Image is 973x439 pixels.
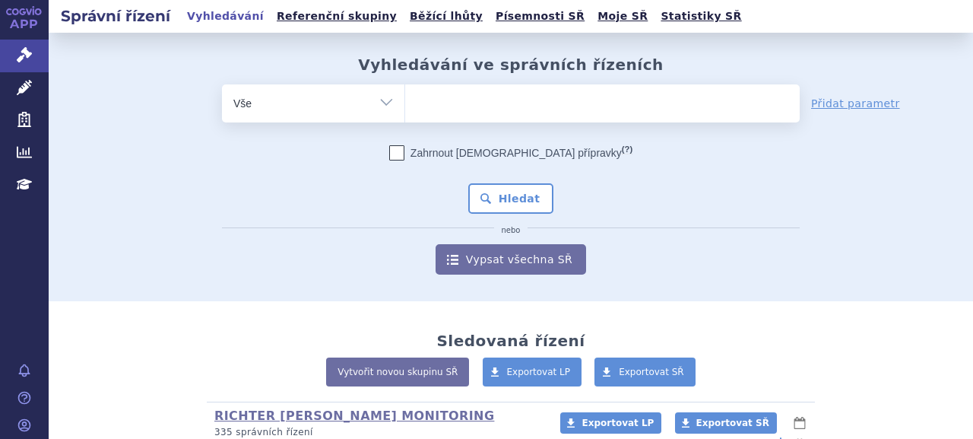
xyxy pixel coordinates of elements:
[49,5,182,27] h2: Správní řízení
[593,6,652,27] a: Moje SŘ
[358,56,664,74] h2: Vyhledávání ve správních řízeních
[389,145,632,161] label: Zahrnout [DEMOGRAPHIC_DATA] přípravky
[507,367,571,377] span: Exportovat LP
[811,96,900,111] a: Přidat parametr
[675,412,777,434] a: Exportovat SŘ
[560,412,661,434] a: Exportovat LP
[582,418,654,428] span: Exportovat LP
[326,358,469,387] a: Vytvořit novou skupinu SŘ
[182,6,268,27] a: Vyhledávání
[491,6,589,27] a: Písemnosti SŘ
[468,183,554,214] button: Hledat
[792,414,807,432] button: lhůty
[594,358,696,387] a: Exportovat SŘ
[696,418,769,428] span: Exportovat SŘ
[214,409,494,423] a: RICHTER [PERSON_NAME] MONITORING
[214,426,540,439] p: 335 správních řízení
[436,244,586,275] a: Vypsat všechna SŘ
[483,358,582,387] a: Exportovat LP
[622,145,632,154] abbr: (?)
[405,6,487,27] a: Běžící lhůty
[656,6,746,27] a: Statistiky SŘ
[436,332,585,350] h2: Sledovaná řízení
[494,226,528,235] i: nebo
[619,367,684,377] span: Exportovat SŘ
[272,6,401,27] a: Referenční skupiny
